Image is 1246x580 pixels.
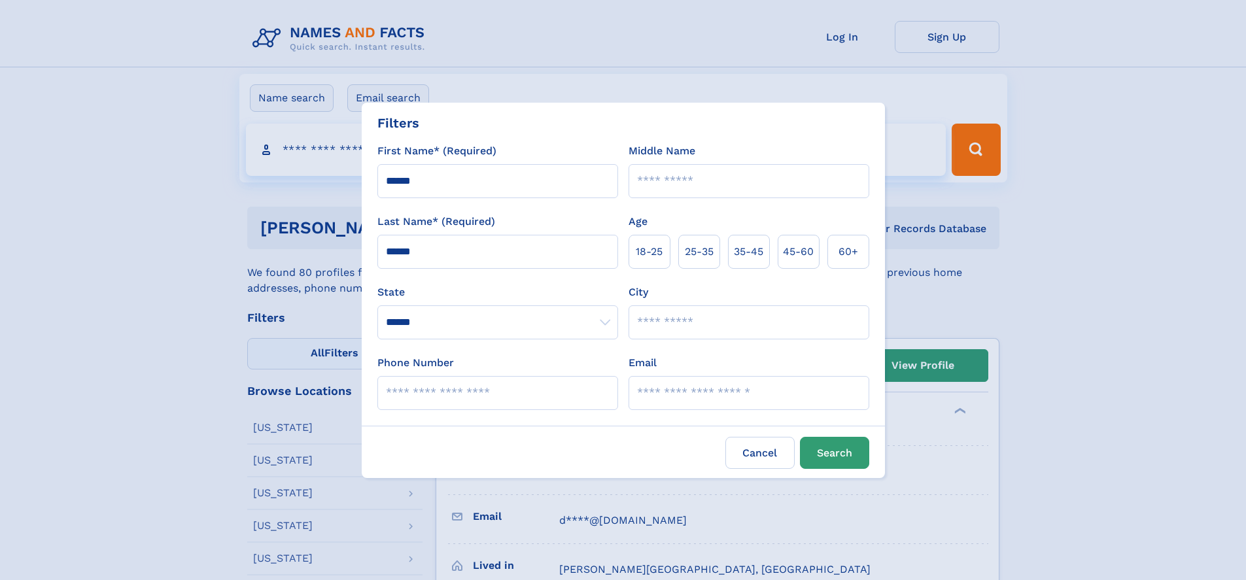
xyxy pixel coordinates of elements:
span: 25‑35 [685,244,714,260]
label: Age [629,214,648,230]
div: Filters [377,113,419,133]
label: Email [629,355,657,371]
label: City [629,284,648,300]
button: Search [800,437,869,469]
label: First Name* (Required) [377,143,496,159]
span: 18‑25 [636,244,663,260]
label: State [377,284,618,300]
span: 45‑60 [783,244,814,260]
span: 35‑45 [734,244,763,260]
label: Last Name* (Required) [377,214,495,230]
label: Cancel [725,437,795,469]
label: Phone Number [377,355,454,371]
span: 60+ [839,244,858,260]
label: Middle Name [629,143,695,159]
